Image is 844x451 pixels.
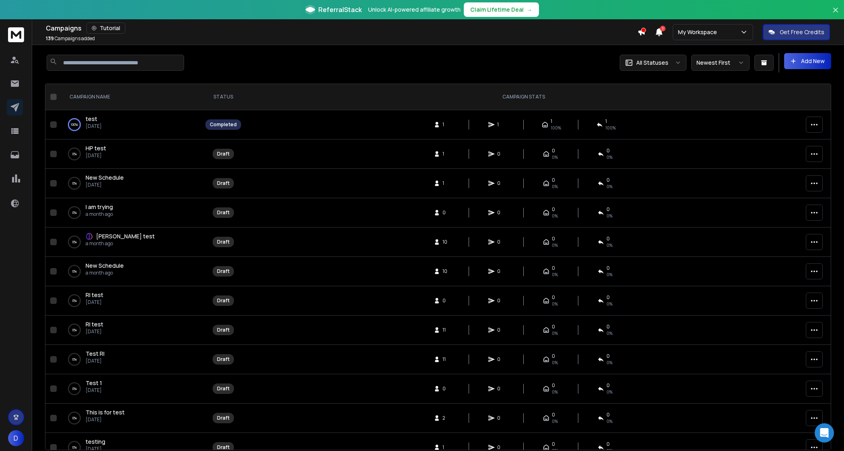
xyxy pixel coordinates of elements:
p: 0 % [72,385,77,393]
span: 0% [552,154,558,160]
div: Draft [217,385,229,392]
span: 0% [552,213,558,219]
div: Draft [217,151,229,157]
span: 0 [552,353,555,359]
span: test [86,115,97,123]
span: 0 [552,382,555,389]
span: 0 [606,206,610,213]
td: 0%New Schedulea month ago [60,257,201,286]
span: 0 [552,206,555,213]
span: 0% [552,359,558,366]
th: CAMPAIGN STATS [246,84,801,110]
span: 0 [442,209,451,216]
div: Open Intercom Messenger [815,423,834,443]
p: 0 % [72,238,77,246]
p: 0 % [72,150,77,158]
span: 1 [605,118,607,125]
p: [DATE] [86,328,103,335]
span: Test RI [86,350,104,357]
span: testing [86,438,105,445]
span: 0 [606,294,610,301]
div: Draft [217,297,229,304]
span: 0 [552,412,555,418]
div: Draft [217,209,229,216]
span: 10 [442,268,451,275]
span: Test 1 [86,379,102,387]
span: 100 % [605,125,616,131]
span: I am trying [86,203,113,211]
a: I am trying [86,203,113,211]
button: Close banner [830,5,841,24]
p: [DATE] [86,182,124,188]
p: Unlock AI-powered affiliate growth [368,6,461,14]
td: 100%test[DATE] [60,110,201,139]
span: 0 [497,297,505,304]
p: 0 % [72,267,77,275]
p: 0 % [72,355,77,363]
button: Get Free Credits [763,24,830,40]
span: 0% [606,389,613,395]
span: 0 [497,356,505,363]
span: 0 [497,268,505,275]
p: [DATE] [86,299,103,305]
span: 0% [606,242,613,248]
td: 0%Test 1[DATE] [60,374,201,404]
span: RI test [86,291,103,299]
p: 0 % [72,179,77,187]
a: RI test [86,320,103,328]
span: 0 [552,148,555,154]
p: a month ago [86,270,124,276]
div: Draft [217,356,229,363]
span: 1 [442,180,451,187]
span: 0 [606,353,610,359]
div: Draft [217,444,229,451]
span: 0 [497,151,505,157]
p: Campaigns added [46,35,95,42]
div: Draft [217,415,229,421]
span: 1 [551,118,552,125]
span: 0 [497,415,505,421]
span: 11 [442,356,451,363]
span: 0 [497,385,505,392]
span: 0% [606,154,613,160]
span: 0 [497,327,505,333]
span: 1 [497,121,505,128]
span: 0% [606,213,613,219]
td: 0%I am tryinga month ago [60,198,201,228]
span: 0 [606,177,610,183]
a: Test 1 [86,379,102,387]
span: HP test [86,144,106,152]
span: 0% [606,271,613,278]
td: 0%RI test[DATE] [60,286,201,316]
span: 0 [552,265,555,271]
span: 0 [552,324,555,330]
div: Draft [217,327,229,333]
p: a month ago [86,211,113,217]
a: New Schedule [86,262,124,270]
span: 1 [442,444,451,451]
td: 0%This is for test[DATE] [60,404,201,433]
td: 0%New Schedule[DATE] [60,169,201,198]
span: New Schedule [86,262,124,269]
span: 0 [552,441,555,447]
span: 10 [442,239,451,245]
span: 0% [552,242,558,248]
td: 0%[PERSON_NAME] testa month ago [60,228,201,257]
span: 0 [552,294,555,301]
a: This is for test [86,408,125,416]
p: [DATE] [86,387,102,394]
div: Draft [217,239,229,245]
span: 0% [552,301,558,307]
a: [PERSON_NAME] test [96,232,155,240]
span: 1 [442,121,451,128]
span: 0% [552,418,558,424]
p: [DATE] [86,358,104,364]
span: 0 [606,441,610,447]
span: 0 [606,382,610,389]
span: 139 [46,35,54,42]
button: Claim Lifetime Deal→ [464,2,539,17]
button: Newest First [691,55,750,71]
span: 0% [552,183,558,190]
p: 0 % [72,209,77,217]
